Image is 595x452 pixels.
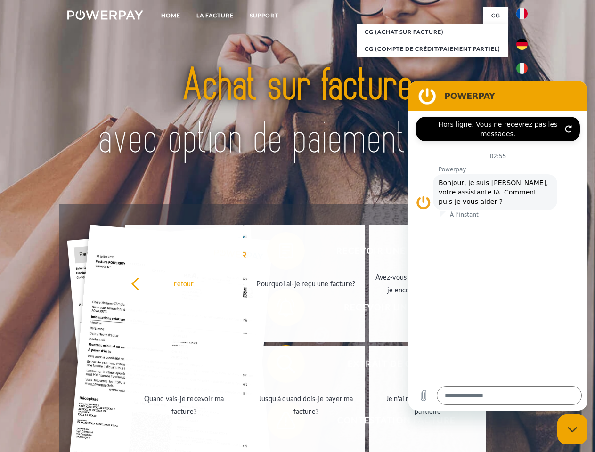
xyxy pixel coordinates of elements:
[90,45,505,180] img: title-powerpay_fr.svg
[131,392,237,418] div: Quand vais-je recevoir ma facture?
[369,225,487,342] a: Avez-vous reçu mes paiements, ai-je encore un solde ouvert?
[408,81,587,411] iframe: Fenêtre de messagerie
[516,63,528,74] img: it
[516,39,528,50] img: de
[357,24,508,40] a: CG (achat sur facture)
[67,10,143,20] img: logo-powerpay-white.svg
[557,414,587,444] iframe: Bouton de lancement de la fenêtre de messagerie, conversation en cours
[188,7,242,24] a: LA FACTURE
[253,277,359,290] div: Pourquoi ai-je reçu une facture?
[153,7,188,24] a: Home
[483,7,508,24] a: CG
[375,392,481,418] div: Je n'ai reçu qu'une livraison partielle
[375,271,481,296] div: Avez-vous reçu mes paiements, ai-je encore un solde ouvert?
[242,7,286,24] a: Support
[357,40,508,57] a: CG (Compte de crédit/paiement partiel)
[253,392,359,418] div: Jusqu'à quand dois-je payer ma facture?
[131,277,237,290] div: retour
[516,8,528,19] img: fr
